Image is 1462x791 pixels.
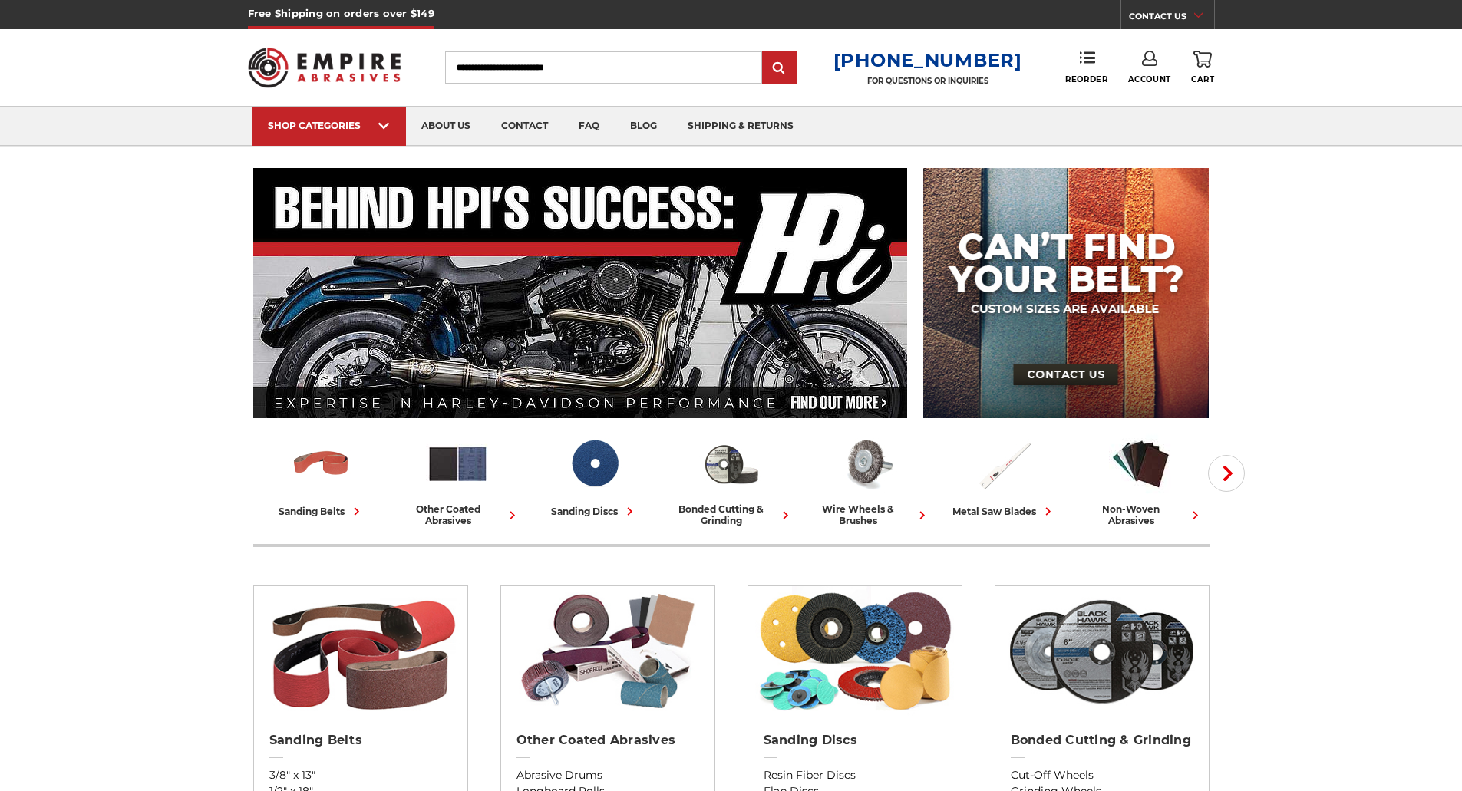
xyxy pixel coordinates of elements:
a: sanding discs [533,432,657,519]
img: Bonded Cutting & Grinding [699,432,763,496]
a: shipping & returns [672,107,809,146]
input: Submit [764,53,795,84]
h2: Sanding Belts [269,733,452,748]
img: Empire Abrasives [248,38,401,97]
h2: Sanding Discs [764,733,946,748]
a: Abrasive Drums [516,767,699,783]
a: 3/8" x 13" [269,767,452,783]
div: metal saw blades [952,503,1056,519]
img: Sanding Discs [563,432,626,496]
div: SHOP CATEGORIES [268,120,391,131]
button: Next [1208,455,1245,492]
a: [PHONE_NUMBER] [833,49,1022,71]
a: sanding belts [259,432,384,519]
p: FOR QUESTIONS OR INQUIRIES [833,76,1022,86]
a: faq [563,107,615,146]
a: Cart [1191,51,1214,84]
img: promo banner for custom belts. [923,168,1209,418]
a: non-woven abrasives [1079,432,1203,526]
h2: Bonded Cutting & Grinding [1011,733,1193,748]
div: non-woven abrasives [1079,503,1203,526]
a: Reorder [1065,51,1107,84]
img: Bonded Cutting & Grinding [1002,586,1201,717]
img: Other Coated Abrasives [508,586,707,717]
a: bonded cutting & grinding [669,432,794,526]
a: contact [486,107,563,146]
img: Metal Saw Blades [972,432,1036,496]
a: blog [615,107,672,146]
a: other coated abrasives [396,432,520,526]
img: Sanding Belts [261,586,460,717]
img: Wire Wheels & Brushes [836,432,899,496]
img: Other Coated Abrasives [426,432,490,496]
div: other coated abrasives [396,503,520,526]
a: wire wheels & brushes [806,432,930,526]
a: Resin Fiber Discs [764,767,946,783]
a: Cut-Off Wheels [1011,767,1193,783]
img: Banner for an interview featuring Horsepower Inc who makes Harley performance upgrades featured o... [253,168,908,418]
img: Non-woven Abrasives [1109,432,1173,496]
div: wire wheels & brushes [806,503,930,526]
img: Sanding Belts [289,432,353,496]
img: Sanding Discs [755,586,954,717]
a: about us [406,107,486,146]
h2: Other Coated Abrasives [516,733,699,748]
div: sanding discs [551,503,638,519]
a: CONTACT US [1129,8,1214,29]
div: sanding belts [279,503,365,519]
a: metal saw blades [942,432,1067,519]
div: bonded cutting & grinding [669,503,794,526]
span: Cart [1191,74,1214,84]
span: Reorder [1065,74,1107,84]
span: Account [1128,74,1171,84]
